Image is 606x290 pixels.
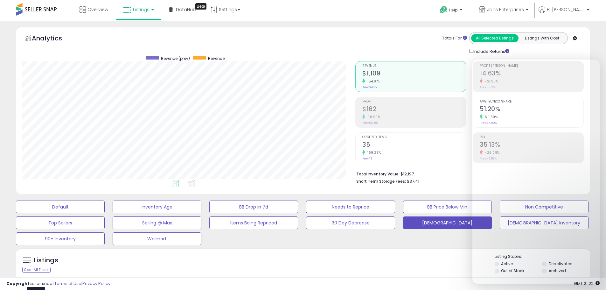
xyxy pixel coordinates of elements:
[209,201,298,213] button: BB Drop in 7d
[365,150,381,155] small: 169.23%
[362,70,466,78] h2: $1,109
[176,6,196,13] span: DataHub
[6,280,30,286] strong: Copyright
[356,179,406,184] b: Short Term Storage Fees:
[539,6,589,21] a: Hi [PERSON_NAME]
[113,232,201,245] button: Walmart
[362,157,372,160] small: Prev: 13
[547,6,585,13] span: Hi [PERSON_NAME]
[362,121,378,125] small: Prev: $81.56
[518,34,566,42] button: Listings With Cost
[442,35,467,41] div: Totals For
[87,6,108,13] span: Overview
[161,56,190,61] span: Revenue (prev)
[22,267,51,273] div: Clear All Filters
[435,1,469,21] a: Help
[306,216,395,229] button: 30 Day Decrease
[16,201,105,213] button: Default
[362,100,466,103] span: Profit
[54,280,81,286] a: Terms of Use
[195,3,206,10] div: Tooltip anchor
[356,170,579,177] li: $12,197
[365,79,380,84] small: 154.91%
[356,171,400,177] b: Total Inventory Value:
[6,281,110,287] div: seller snap | |
[365,115,380,119] small: 98.99%
[362,64,466,68] span: Revenue
[487,6,524,13] span: Jans Enterprises
[362,141,466,150] h2: 35
[362,136,466,139] span: Ordered Items
[82,280,110,286] a: Privacy Policy
[133,6,150,13] span: Listings
[362,105,466,114] h2: $162
[32,34,74,44] h5: Analytics
[362,85,377,89] small: Prev: $435
[464,47,517,55] div: Include Returns
[471,34,519,42] button: All Selected Listings
[403,216,492,229] button: [DEMOGRAPHIC_DATA]
[306,201,395,213] button: Needs to Reprice
[113,216,201,229] button: Selling @ Max
[16,216,105,229] button: Top Sellers
[449,7,458,13] span: Help
[472,60,600,284] iframe: Intercom live chat
[16,232,105,245] button: 90+ Inventory
[403,201,492,213] button: BB Price Below Min
[209,216,298,229] button: Items Being Repriced
[407,178,419,184] span: $37.41
[440,6,448,14] i: Get Help
[113,201,201,213] button: Inventory Age
[34,256,58,265] h5: Listings
[208,56,225,61] span: Revenue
